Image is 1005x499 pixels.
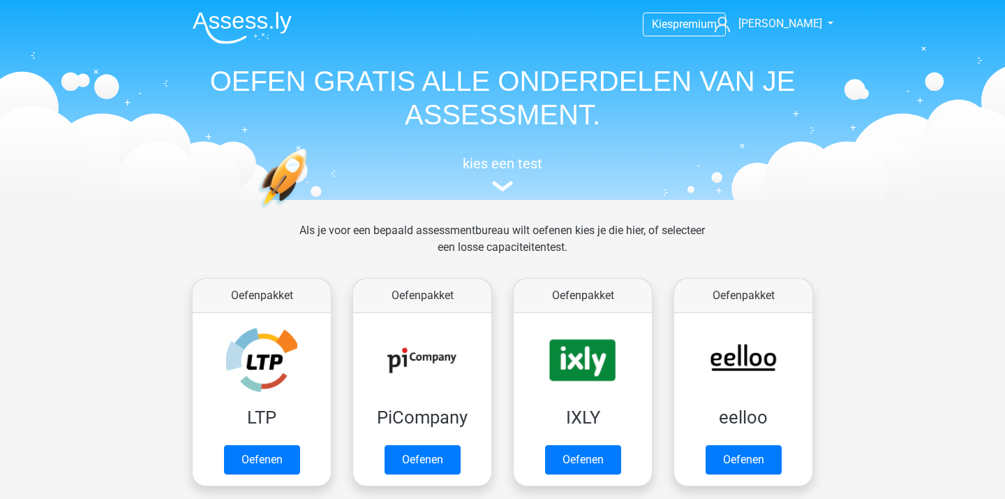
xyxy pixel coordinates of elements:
h5: kies een test [181,155,824,172]
div: Als je voor een bepaald assessmentbureau wilt oefenen kies je die hier, of selecteer een losse ca... [288,222,716,273]
span: Kies [652,17,673,31]
a: [PERSON_NAME] [709,15,824,32]
a: Kiespremium [643,15,725,34]
a: kies een test [181,155,824,192]
span: [PERSON_NAME] [738,17,822,30]
img: oefenen [258,148,361,275]
h1: OEFEN GRATIS ALLE ONDERDELEN VAN JE ASSESSMENT. [181,64,824,131]
a: Oefenen [545,445,621,475]
a: Oefenen [385,445,461,475]
img: assessment [492,181,513,191]
a: Oefenen [224,445,300,475]
img: Assessly [193,11,292,44]
a: Oefenen [706,445,782,475]
span: premium [673,17,717,31]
